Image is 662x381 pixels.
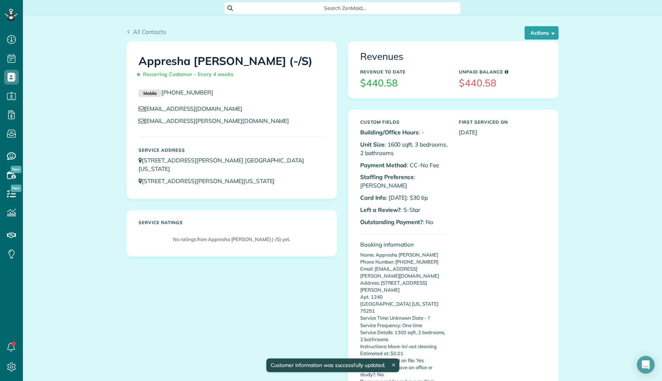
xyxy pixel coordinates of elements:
[139,220,325,225] h5: Service ratings
[142,236,321,243] p: No ratings from Appresha [PERSON_NAME] (-/S) yet.
[360,161,448,169] p: : CC-No Fee
[126,27,166,36] a: All Contacts
[360,161,407,169] b: Payment Method
[525,26,559,40] button: Actions
[360,218,423,226] b: Outstanding Payment?
[360,128,419,136] b: Building/Office Hours
[139,157,304,172] a: [STREET_ADDRESS][PERSON_NAME] [GEOGRAPHIC_DATA][US_STATE]
[459,69,546,74] h5: Unpaid Balance
[11,166,21,173] span: New
[360,206,400,213] b: Left a Review?
[11,185,21,192] span: New
[360,120,448,124] h5: Custom Fields
[360,128,448,137] p: : -
[360,173,414,181] b: Staffing Preference
[266,358,399,372] div: Customer information was successfully updated.
[459,78,546,89] h3: $440.58
[360,51,546,62] h3: Revenues
[139,177,281,185] a: [STREET_ADDRESS][PERSON_NAME][US_STATE]
[360,173,448,190] p: : [PERSON_NAME]
[139,117,296,124] a: [EMAIL_ADDRESS][PERSON_NAME][DOMAIN_NAME]
[360,194,386,201] b: Card Info
[360,206,448,214] p: : 5-Star
[360,140,448,157] p: : 1600 sqft, 3 bedrooms, 2 bathrooms
[139,89,213,96] a: Mobile[PHONE_NUMBER]
[637,356,655,374] div: Open Intercom Messenger
[139,89,161,97] small: Mobile
[360,141,385,148] b: Unit Size
[360,193,448,202] p: : [DATE]: $30 tip
[459,120,546,124] h5: First Serviced On
[360,69,448,74] h5: Revenue to Date
[360,78,448,89] h3: $440.58
[360,241,448,248] h4: Booking information
[459,128,546,137] p: [DATE]
[139,105,249,112] a: [EMAIL_ADDRESS][DOMAIN_NAME]
[139,55,325,81] h1: Appresha [PERSON_NAME] (-/S)
[139,68,236,81] span: Recurring Customer - Every 4 weeks
[139,148,325,152] h5: Service Address
[133,28,166,35] span: All Contacts
[360,218,448,226] p: : No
